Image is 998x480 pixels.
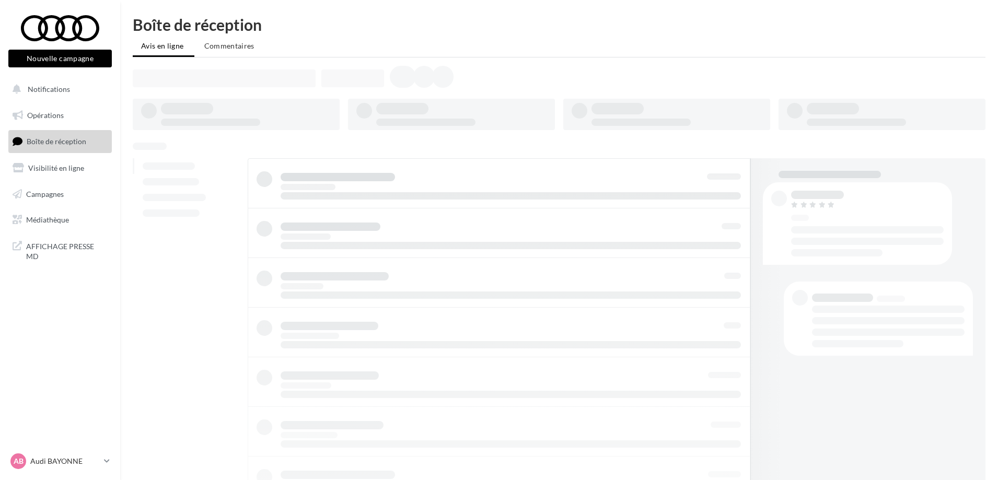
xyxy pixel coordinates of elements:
[6,104,114,126] a: Opérations
[6,157,114,179] a: Visibilité en ligne
[8,451,112,471] a: AB Audi BAYONNE
[8,50,112,67] button: Nouvelle campagne
[30,456,100,466] p: Audi BAYONNE
[6,235,114,266] a: AFFICHAGE PRESSE MD
[27,137,86,146] span: Boîte de réception
[27,111,64,120] span: Opérations
[26,215,69,224] span: Médiathèque
[6,209,114,231] a: Médiathèque
[6,183,114,205] a: Campagnes
[26,239,108,262] span: AFFICHAGE PRESSE MD
[26,189,64,198] span: Campagnes
[204,41,254,50] span: Commentaires
[6,130,114,153] a: Boîte de réception
[133,17,985,32] div: Boîte de réception
[6,78,110,100] button: Notifications
[28,85,70,93] span: Notifications
[28,163,84,172] span: Visibilité en ligne
[14,456,24,466] span: AB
